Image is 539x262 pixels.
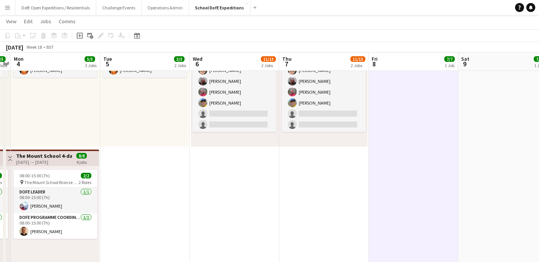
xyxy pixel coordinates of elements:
button: DofE Open Expeditions / Residentials [15,0,96,15]
div: [DATE] [6,43,23,51]
span: Edit [24,18,33,25]
span: 7 [281,60,292,68]
span: 5 [102,60,112,68]
span: 11/13 [261,56,276,62]
span: View [6,18,16,25]
span: Mon [14,55,24,62]
span: Tue [103,55,112,62]
span: 3/3 [174,56,185,62]
app-job-card: 08:00-15:00 (7h)4/6 North Bromsgrove Bronze1 RoleDofE Leader1A4/608:00-15:00 (7h)[PERSON_NAME][PE... [192,34,276,132]
span: Fri [372,55,378,62]
span: The Mount School Bronze 4-day [24,180,79,185]
span: Thu [282,55,292,62]
a: Comms [56,16,79,26]
app-card-role: DofE Leader1A4/608:00-15:00 (7h)[PERSON_NAME][PERSON_NAME][PERSON_NAME][PERSON_NAME] [192,52,276,132]
button: Operations Admin [141,0,189,15]
span: 08:00-15:00 (7h) [19,173,50,178]
button: School DofE Expeditions [189,0,250,15]
h3: The Mount School 4-day Bronze [16,153,72,159]
span: 8/8 [76,153,87,159]
app-job-card: 08:00-15:00 (7h)4/6 North Bromsgrove Bronze1 RoleDofE Leader1A4/608:00-15:00 (7h)[PERSON_NAME][PE... [282,34,366,132]
span: 4 [13,60,24,68]
span: 9 [460,60,469,68]
app-card-role: DofE Leader1A4/608:00-15:00 (7h)[PERSON_NAME][PERSON_NAME][PERSON_NAME][PERSON_NAME] [282,52,366,132]
div: 2 Jobs [261,63,275,68]
span: Week 18 [25,44,43,50]
span: Wed [193,55,202,62]
a: Edit [21,16,36,26]
span: 2 Roles [79,180,91,185]
span: 5/5 [85,56,95,62]
div: 2 Jobs [351,63,365,68]
a: View [3,16,19,26]
div: 1 Job [445,63,454,68]
span: 7/7 [444,56,455,62]
app-job-card: 08:00-15:00 (7h)2/2 The Mount School Bronze 4-day2 RolesDofE Leader1/108:00-15:00 (7h)[PERSON_NAM... [13,170,97,239]
span: Sat [461,55,469,62]
span: Comms [59,18,76,25]
a: Jobs [37,16,54,26]
div: [DATE] → [DATE] [16,159,72,165]
span: 8 [371,60,378,68]
span: 2/2 [81,173,91,178]
div: 2 Jobs [174,63,186,68]
div: 4 jobs [76,159,87,165]
div: BST [46,44,54,50]
app-card-role: DofE Programme Coordinator1/108:00-15:00 (7h)[PERSON_NAME] [13,213,97,239]
app-card-role: DofE Leader1/108:00-15:00 (7h)[PERSON_NAME] [13,188,97,213]
span: Jobs [40,18,51,25]
span: 6 [192,60,202,68]
span: 11/13 [350,56,365,62]
div: 3 Jobs [85,63,97,68]
button: Challenge Events [96,0,141,15]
